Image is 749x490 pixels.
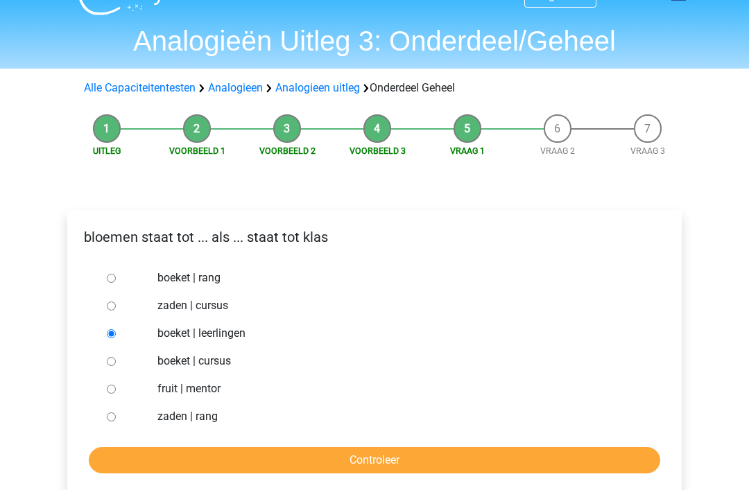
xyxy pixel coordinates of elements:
[169,146,225,156] a: Voorbeeld 1
[78,227,671,247] p: bloemen staat tot ... als ... staat tot klas
[157,408,637,425] label: zaden | rang
[208,81,263,94] a: Analogieen
[84,81,196,94] a: Alle Capaciteitentesten
[450,146,485,156] a: Vraag 1
[350,146,406,156] a: Voorbeeld 3
[55,24,694,58] h1: Analogieën Uitleg 3: Onderdeel/Geheel
[157,297,637,314] label: zaden | cursus
[89,447,660,473] input: Controleer
[540,146,575,156] a: Vraag 2
[630,146,665,156] a: Vraag 3
[157,353,637,369] label: boeket | cursus
[78,80,671,96] div: Onderdeel Geheel
[275,81,360,94] a: Analogieen uitleg
[157,325,637,342] label: boeket | leerlingen
[259,146,316,156] a: Voorbeeld 2
[93,146,121,156] a: Uitleg
[157,270,637,286] label: boeket | rang
[157,380,637,397] label: fruit | mentor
